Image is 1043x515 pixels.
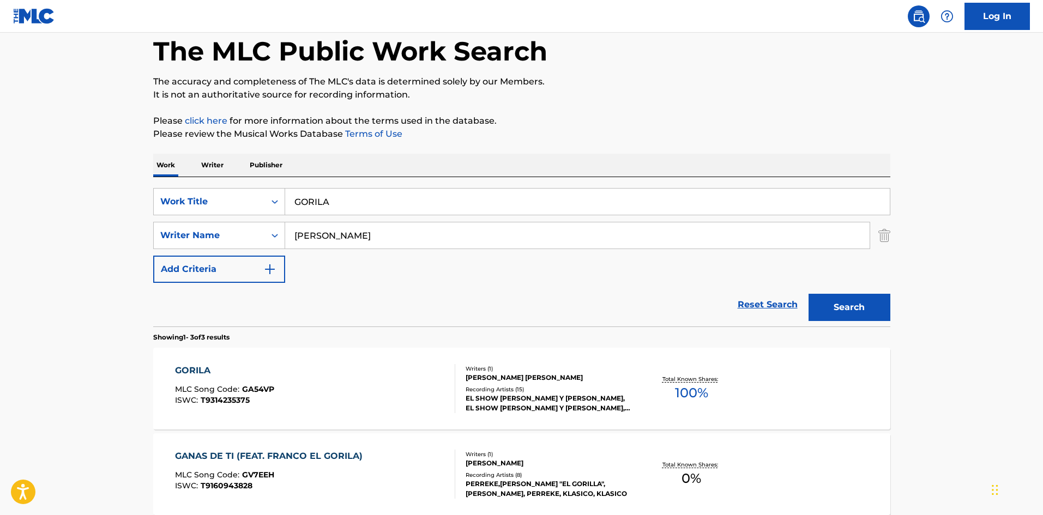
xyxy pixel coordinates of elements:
div: Widget de chat [988,463,1043,515]
img: Delete Criterion [878,222,890,249]
span: 0 % [682,469,701,488]
a: Public Search [908,5,930,27]
p: Please review the Musical Works Database [153,128,890,141]
img: MLC Logo [13,8,55,24]
div: [PERSON_NAME] [466,458,630,468]
img: 9d2ae6d4665cec9f34b9.svg [263,263,276,276]
div: GORILA [175,364,274,377]
p: Publisher [246,154,286,177]
div: Writers ( 1 ) [466,365,630,373]
p: Total Known Shares: [662,375,721,383]
div: Work Title [160,195,258,208]
button: Add Criteria [153,256,285,283]
p: It is not an authoritative source for recording information. [153,88,890,101]
p: The accuracy and completeness of The MLC's data is determined solely by our Members. [153,75,890,88]
a: Log In [964,3,1030,30]
div: EL SHOW [PERSON_NAME] Y [PERSON_NAME], EL SHOW [PERSON_NAME] Y [PERSON_NAME], EL SHOW [PERSON_NAM... [466,393,630,413]
h1: The MLC Public Work Search [153,35,547,68]
button: Search [809,294,890,321]
a: Reset Search [732,293,803,317]
div: Writer Name [160,229,258,242]
div: Writers ( 1 ) [466,450,630,458]
div: [PERSON_NAME] [PERSON_NAME] [466,373,630,383]
span: MLC Song Code : [175,470,242,480]
p: Please for more information about the terms used in the database. [153,114,890,128]
div: Recording Artists ( 8 ) [466,471,630,479]
form: Search Form [153,188,890,326]
p: Work [153,154,178,177]
a: Terms of Use [343,129,402,139]
p: Showing 1 - 3 of 3 results [153,332,230,342]
span: T9160943828 [201,481,252,490]
div: GANAS DE TI (FEAT. FRANCO EL GORILA) [175,450,368,463]
span: T9314235375 [201,395,250,405]
span: GA54VP [242,384,274,394]
div: PERREKE,[PERSON_NAME] "EL GORILLA", [PERSON_NAME], PERREKE, KLASICO, KLASICO [466,479,630,499]
div: Recording Artists ( 15 ) [466,385,630,393]
img: search [912,10,925,23]
span: ISWC : [175,395,201,405]
span: GV7EEH [242,470,274,480]
p: Total Known Shares: [662,461,721,469]
div: Arrastrar [992,474,998,506]
div: Help [936,5,958,27]
span: ISWC : [175,481,201,490]
img: help [940,10,954,23]
iframe: Chat Widget [988,463,1043,515]
a: GORILAMLC Song Code:GA54VPISWC:T9314235375Writers (1)[PERSON_NAME] [PERSON_NAME]Recording Artists... [153,348,890,429]
p: Writer [198,154,227,177]
span: MLC Song Code : [175,384,242,394]
a: GANAS DE TI (FEAT. FRANCO EL GORILA)MLC Song Code:GV7EEHISWC:T9160943828Writers (1)[PERSON_NAME]R... [153,433,890,515]
a: click here [185,116,227,126]
span: 100 % [675,383,708,403]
